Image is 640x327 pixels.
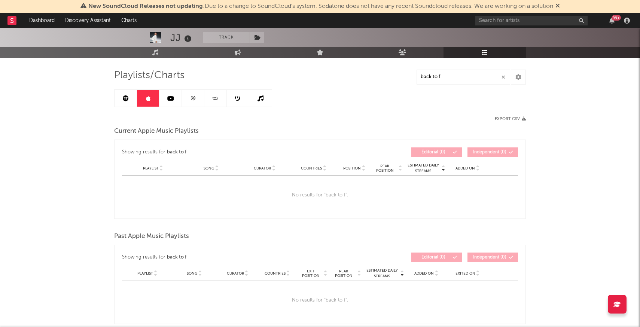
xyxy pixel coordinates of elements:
span: : Due to a change to SoundCloud's system, Sodatone does not have any recent Soundcloud releases. ... [88,3,553,9]
button: Track [203,32,250,43]
span: Playlists/Charts [114,71,185,80]
span: Independent ( 0 ) [472,150,507,155]
span: Dismiss [555,3,560,9]
button: 99+ [609,18,615,24]
div: back to f [167,253,186,262]
span: Estimated Daily Streams [406,163,441,174]
div: JJ [170,32,193,44]
input: Search for artists [475,16,588,25]
span: Curator [254,166,271,171]
span: Peak Position [372,164,397,173]
button: Export CSV [495,117,526,121]
span: Editorial ( 0 ) [416,255,451,260]
span: Exited On [455,271,475,276]
a: Discovery Assistant [60,13,116,28]
button: Independent(0) [467,253,518,262]
span: Song [204,166,214,171]
a: Dashboard [24,13,60,28]
span: Past Apple Music Playlists [114,232,189,241]
a: Charts [116,13,142,28]
span: Playlist [143,166,159,171]
span: Peak Position [331,269,356,278]
div: No results for " back to f ". [122,281,518,320]
div: Showing results for [122,253,320,262]
div: No results for " back to f ". [122,176,518,215]
span: Countries [265,271,286,276]
button: Editorial(0) [411,147,462,157]
span: Editorial ( 0 ) [416,150,451,155]
div: back to f [167,148,186,157]
div: 99 + [612,15,621,21]
span: Estimated Daily Streams [365,268,399,279]
span: Playlist [137,271,153,276]
span: Exit Position [299,269,323,278]
div: Showing results for [122,147,320,157]
span: Added On [455,166,475,171]
span: Current Apple Music Playlists [114,127,199,136]
button: Editorial(0) [411,253,462,262]
span: Song [187,271,198,276]
span: Independent ( 0 ) [472,255,507,260]
button: Independent(0) [467,147,518,157]
span: Added On [414,271,434,276]
input: Search Playlists/Charts [417,70,510,85]
span: Curator [227,271,244,276]
span: Position [343,166,361,171]
span: New SoundCloud Releases not updating [88,3,203,9]
span: Countries [301,166,322,171]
